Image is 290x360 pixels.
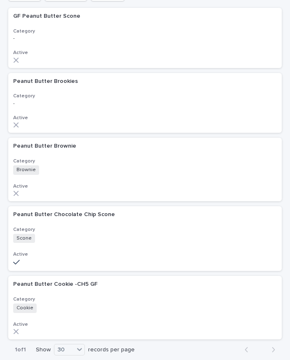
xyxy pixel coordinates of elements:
p: Peanut Butter Brownie [13,141,78,150]
h3: Active [13,251,277,258]
p: GF Peanut Butter Scone [13,11,82,20]
h3: Active [13,115,277,121]
p: records per page [88,346,135,353]
p: Peanut Butter Brookies [13,76,80,85]
p: Peanut Butter Cookie -CH5 GF [13,279,99,288]
p: 1 of 1 [8,340,33,360]
span: Scone [13,234,35,243]
div: 30 [54,345,74,354]
a: Peanut Butter Cookie -CH5 GFPeanut Butter Cookie -CH5 GF CategoryCookieActive [8,276,282,339]
h3: Category [13,93,277,99]
a: Peanut Butter Chocolate Chip SconePeanut Butter Chocolate Chip Scone CategorySconeActive [8,206,282,271]
a: Peanut Butter BrowniePeanut Butter Brownie CategoryBrownieActive [8,138,282,201]
h3: Category [13,296,277,303]
h3: Active [13,49,277,56]
h3: Category [13,226,277,233]
span: Cookie [13,304,37,313]
p: Show [36,346,51,353]
span: Brownie [13,165,39,174]
button: Back [238,346,260,353]
a: Peanut Butter BrookiesPeanut Butter Brookies Category-Active [8,73,282,133]
h3: Active [13,183,277,190]
h3: Category [13,28,277,35]
p: - [13,101,157,106]
p: Peanut Butter Chocolate Chip Scone [13,209,117,218]
a: GF Peanut Butter SconeGF Peanut Butter Scone Category-Active [8,8,282,68]
button: Next [260,346,282,353]
p: - [13,35,157,41]
h3: Active [13,321,277,328]
h3: Category [13,158,277,165]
